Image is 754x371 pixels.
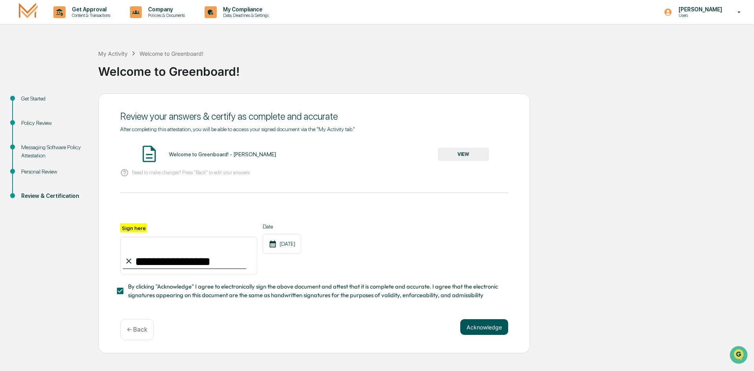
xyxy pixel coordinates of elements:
[438,148,489,161] button: VIEW
[66,13,114,18] p: Content & Transactions
[8,100,14,106] div: 🖐️
[21,143,86,160] div: Messaging Software Policy Attestation
[127,326,147,333] p: ← Back
[98,58,750,79] div: Welcome to Greenboard!
[16,99,51,107] span: Preclearance
[729,345,750,366] iframe: Open customer support
[460,319,508,335] button: Acknowledge
[120,126,355,132] span: After completing this attestation, you will be able to access your signed document via the "My Ac...
[142,13,189,18] p: Policies & Documents
[27,60,129,68] div: Start new chat
[21,119,86,127] div: Policy Review
[98,50,128,57] div: My Activity
[21,168,86,176] div: Personal Review
[5,96,54,110] a: 🖐️Preclearance
[19,3,38,21] img: logo
[217,13,273,18] p: Data, Deadlines & Settings
[55,133,95,139] a: Powered byPylon
[169,151,276,157] div: Welcome to Greenboard! - [PERSON_NAME]
[142,6,189,13] p: Company
[65,99,97,107] span: Attestations
[120,111,508,122] div: Review your answers & certify as complete and accurate
[120,223,147,232] label: Sign here
[78,133,95,139] span: Pylon
[132,170,250,175] p: Need to make changes? Press "Back" to edit your answers
[139,50,203,57] div: Welcome to Greenboard!
[263,234,301,254] div: [DATE]
[134,62,143,72] button: Start new chat
[5,111,53,125] a: 🔎Data Lookup
[128,282,502,300] span: By clicking "Acknowledge" I agree to electronically sign the above document and attest that it is...
[16,114,49,122] span: Data Lookup
[8,115,14,121] div: 🔎
[57,100,63,106] div: 🗄️
[217,6,273,13] p: My Compliance
[8,16,143,29] p: How can we help?
[21,95,86,103] div: Get Started
[21,192,86,200] div: Review & Certification
[54,96,101,110] a: 🗄️Attestations
[8,60,22,74] img: 1746055101610-c473b297-6a78-478c-a979-82029cc54cd1
[672,6,726,13] p: [PERSON_NAME]
[66,6,114,13] p: Get Approval
[139,144,159,164] img: Document Icon
[672,13,726,18] p: Users
[27,68,99,74] div: We're available if you need us!
[263,223,301,230] label: Date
